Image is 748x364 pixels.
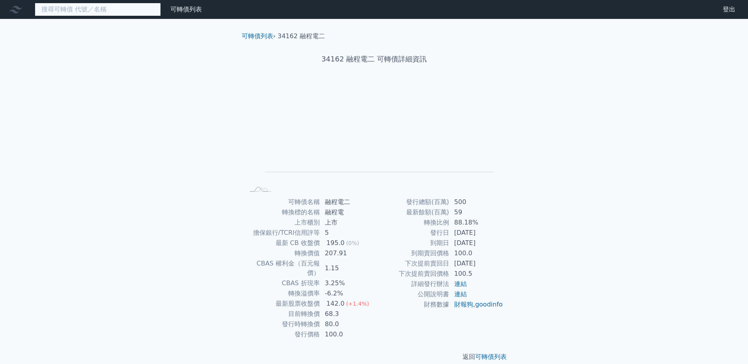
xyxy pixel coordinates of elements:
[245,258,320,278] td: CBAS 權利金（百元報價）
[235,352,513,362] p: 返回
[450,299,504,310] td: ,
[325,299,346,308] div: 142.0
[245,309,320,319] td: 目前轉換價
[245,329,320,340] td: 發行價格
[245,197,320,207] td: 可轉債名稱
[235,54,513,65] h1: 34162 融程電二 可轉債詳細資訊
[374,207,450,217] td: 最新餘額(百萬)
[245,288,320,299] td: 轉換溢價率
[245,278,320,288] td: CBAS 折現率
[475,353,507,360] a: 可轉債列表
[257,89,494,184] g: Chart
[374,217,450,228] td: 轉換比例
[450,238,504,248] td: [DATE]
[374,269,450,279] td: 下次提前賣回價格
[320,248,374,258] td: 207.91
[454,301,473,308] a: 財報狗
[278,32,325,41] li: 34162 融程電二
[245,207,320,217] td: 轉換標的名稱
[716,3,742,16] a: 登出
[320,228,374,238] td: 5
[450,228,504,238] td: [DATE]
[320,207,374,217] td: 融程電
[450,248,504,258] td: 100.0
[374,299,450,310] td: 財務數據
[374,248,450,258] td: 到期賣回價格
[374,197,450,207] td: 發行總額(百萬)
[242,32,273,40] a: 可轉債列表
[320,309,374,319] td: 68.3
[245,217,320,228] td: 上市櫃別
[450,269,504,279] td: 100.5
[242,32,276,41] li: ›
[325,238,346,248] div: 195.0
[245,228,320,238] td: 擔保銀行/TCRI信用評等
[35,3,161,16] input: 搜尋可轉債 代號／名稱
[170,6,202,13] a: 可轉債列表
[245,248,320,258] td: 轉換價值
[320,217,374,228] td: 上市
[245,238,320,248] td: 最新 CB 收盤價
[320,329,374,340] td: 100.0
[320,319,374,329] td: 80.0
[245,299,320,309] td: 最新股票收盤價
[374,258,450,269] td: 下次提前賣回日
[320,278,374,288] td: 3.25%
[374,228,450,238] td: 發行日
[374,238,450,248] td: 到期日
[450,197,504,207] td: 500
[450,207,504,217] td: 59
[454,280,467,288] a: 連結
[245,319,320,329] td: 發行時轉換價
[454,290,467,298] a: 連結
[346,240,359,246] span: (0%)
[320,288,374,299] td: -6.2%
[346,301,369,307] span: (+1.4%)
[320,197,374,207] td: 融程電二
[450,217,504,228] td: 88.18%
[320,258,374,278] td: 1.15
[374,279,450,289] td: 詳細發行辦法
[374,289,450,299] td: 公開說明書
[450,258,504,269] td: [DATE]
[475,301,503,308] a: goodinfo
